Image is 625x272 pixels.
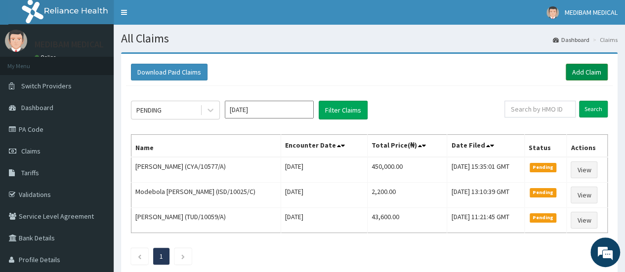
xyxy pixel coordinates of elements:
span: MEDIBAM MEDICAL [565,8,618,17]
a: View [571,212,597,229]
div: Chat with us now [51,55,166,68]
td: [DATE] [281,157,367,183]
span: Claims [21,147,41,155]
a: Add Claim [566,64,608,80]
button: Download Paid Claims [131,64,208,80]
td: [DATE] 15:35:01 GMT [447,157,524,183]
div: PENDING [136,105,162,115]
a: Online [35,54,58,61]
a: Next page [181,252,185,261]
td: Modebola [PERSON_NAME] (ISD/10025/C) [131,183,281,208]
span: Switch Providers [21,81,72,90]
td: [PERSON_NAME] (CYA/10577/A) [131,157,281,183]
td: 43,600.00 [367,208,447,233]
td: [DATE] [281,183,367,208]
a: Dashboard [553,36,589,44]
span: Pending [530,163,557,172]
textarea: Type your message and hit 'Enter' [5,173,188,208]
span: Pending [530,188,557,197]
img: d_794563401_company_1708531726252_794563401 [18,49,40,74]
th: Actions [567,135,608,157]
input: Select Month and Year [225,101,314,118]
li: Claims [590,36,618,44]
a: View [571,161,597,178]
p: MEDIBAM MEDICAL [35,40,104,49]
th: Name [131,135,281,157]
input: Search [579,101,608,117]
td: [DATE] [281,208,367,233]
a: Page 1 is your current page [160,252,163,261]
td: [PERSON_NAME] (TUD/10059/A) [131,208,281,233]
td: 2,200.00 [367,183,447,208]
a: Previous page [137,252,142,261]
button: Filter Claims [319,101,368,119]
h1: All Claims [121,32,618,45]
span: Pending [530,213,557,222]
span: Tariffs [21,168,39,177]
th: Encounter Date [281,135,367,157]
img: User Image [546,6,559,19]
img: User Image [5,30,27,52]
div: Minimize live chat window [162,5,186,29]
th: Date Filed [447,135,524,157]
th: Total Price(₦) [367,135,447,157]
th: Status [524,135,567,157]
span: We're online! [57,76,136,176]
td: [DATE] 11:21:45 GMT [447,208,524,233]
input: Search by HMO ID [504,101,576,117]
td: 450,000.00 [367,157,447,183]
a: View [571,187,597,203]
span: Dashboard [21,103,53,112]
td: [DATE] 13:10:39 GMT [447,183,524,208]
